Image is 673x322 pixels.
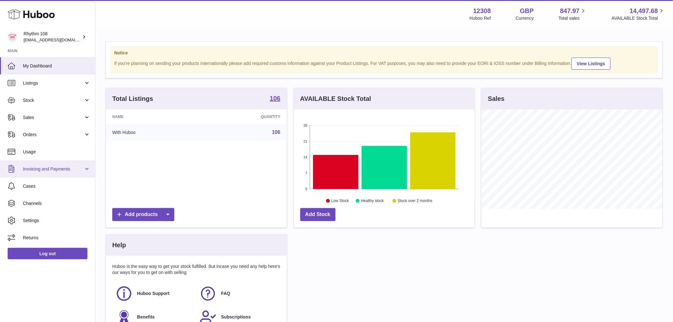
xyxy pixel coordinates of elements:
text: 21 [303,139,307,143]
h3: Help [112,241,126,249]
p: Huboo is the easy way to get your stock fulfilled. But incase you need any help here's our ways f... [112,263,281,276]
a: Add Stock [300,208,336,221]
span: 14,497.68 [630,7,658,15]
strong: 12308 [473,7,491,15]
span: Huboo Support [137,290,170,297]
span: Subscriptions [221,314,251,320]
span: AVAILABLE Stock Total [612,15,665,21]
span: Usage [23,149,90,155]
span: Channels [23,200,90,206]
text: Low Stock [331,199,349,203]
span: FAQ [221,290,230,297]
th: Quantity [201,109,287,124]
div: Huboo Ref [470,15,491,21]
text: Stock over 2 months [398,199,432,203]
a: 847.97 Total sales [559,7,587,21]
span: Stock [23,97,84,103]
span: Orders [23,132,84,138]
span: Cases [23,183,90,189]
span: Settings [23,218,90,224]
td: With Huboo [106,124,201,141]
h3: Total Listings [112,94,153,103]
text: 14 [303,155,307,159]
h3: Sales [488,94,504,103]
span: Total sales [559,15,587,21]
text: 28 [303,123,307,127]
span: Sales [23,115,84,121]
span: Returns [23,235,90,241]
span: Invoicing and Payments [23,166,84,172]
div: If you're planning on sending your products internationally please add required customs informati... [114,57,654,70]
span: [EMAIL_ADDRESS][DOMAIN_NAME] [24,37,94,42]
div: Currency [516,15,534,21]
a: Huboo Support [115,285,193,302]
h3: AVAILABLE Stock Total [300,94,371,103]
strong: 106 [270,95,280,101]
a: View Listings [572,58,611,70]
img: internalAdmin-12308@internal.huboo.com [8,32,17,42]
div: Rhythm 108 [24,31,81,43]
a: 106 [272,129,281,135]
a: FAQ [199,285,277,302]
text: Healthy stock [361,199,384,203]
a: Add products [112,208,174,221]
span: 847.97 [560,7,579,15]
span: Listings [23,80,84,86]
span: Benefits [137,314,155,320]
strong: Notice [114,50,654,56]
a: 106 [270,95,280,103]
span: My Dashboard [23,63,90,69]
a: 14,497.68 AVAILABLE Stock Total [612,7,665,21]
text: 0 [305,187,307,191]
th: Name [106,109,201,124]
strong: GBP [520,7,534,15]
text: 7 [305,171,307,175]
a: Log out [8,248,87,259]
